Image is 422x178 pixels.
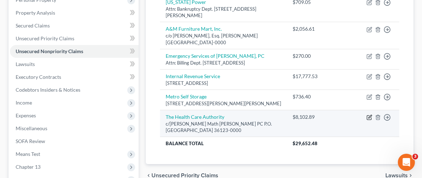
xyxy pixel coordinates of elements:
[16,112,36,118] span: Expenses
[166,121,281,134] div: c/[PERSON_NAME] Math [PERSON_NAME] PC P.O. [GEOGRAPHIC_DATA] 36123-0000
[10,135,139,148] a: SOFA Review
[166,32,281,46] div: c/o [PERSON_NAME], Esq. [PERSON_NAME][GEOGRAPHIC_DATA]-0000
[293,113,317,121] div: $8,102.89
[10,45,139,58] a: Unsecured Nonpriority Claims
[16,10,55,16] span: Property Analysis
[16,74,61,80] span: Executory Contracts
[166,53,265,59] a: Emergency Services of [PERSON_NAME], PC
[166,114,224,120] a: The Health Care Authority
[166,80,281,87] div: [STREET_ADDRESS]
[16,87,80,93] span: Codebtors Insiders & Notices
[16,151,40,157] span: Means Test
[16,22,50,29] span: Secured Claims
[293,73,317,80] div: $17,777.53
[16,125,47,131] span: Miscellaneous
[10,58,139,71] a: Lawsuits
[16,138,45,144] span: SOFA Review
[16,61,35,67] span: Lawsuits
[293,52,317,60] div: $270.00
[166,26,222,32] a: A&M Furniture Mart, Inc.
[166,93,207,100] a: Metro Self Storage
[293,93,317,100] div: $736.40
[160,137,287,150] th: Balance Total
[16,48,83,54] span: Unsecured Nonpriority Claims
[166,73,220,79] a: Internal Revenue Service
[10,19,139,32] a: Secured Claims
[398,154,415,171] iframe: Intercom live chat
[10,6,139,19] a: Property Analysis
[16,100,32,106] span: Income
[293,141,317,146] span: $29,652.48
[10,32,139,45] a: Unsecured Priority Claims
[166,60,281,66] div: Attn: Billing Dept. [STREET_ADDRESS]
[166,6,281,19] div: Attn: Bankruptcy Dept. [STREET_ADDRESS][PERSON_NAME]
[166,100,281,107] div: [STREET_ADDRESS][PERSON_NAME][PERSON_NAME]
[16,164,41,170] span: Chapter 13
[16,35,74,41] span: Unsecured Priority Claims
[293,25,317,32] div: $2,056.61
[10,71,139,83] a: Executory Contracts
[412,154,418,159] span: 3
